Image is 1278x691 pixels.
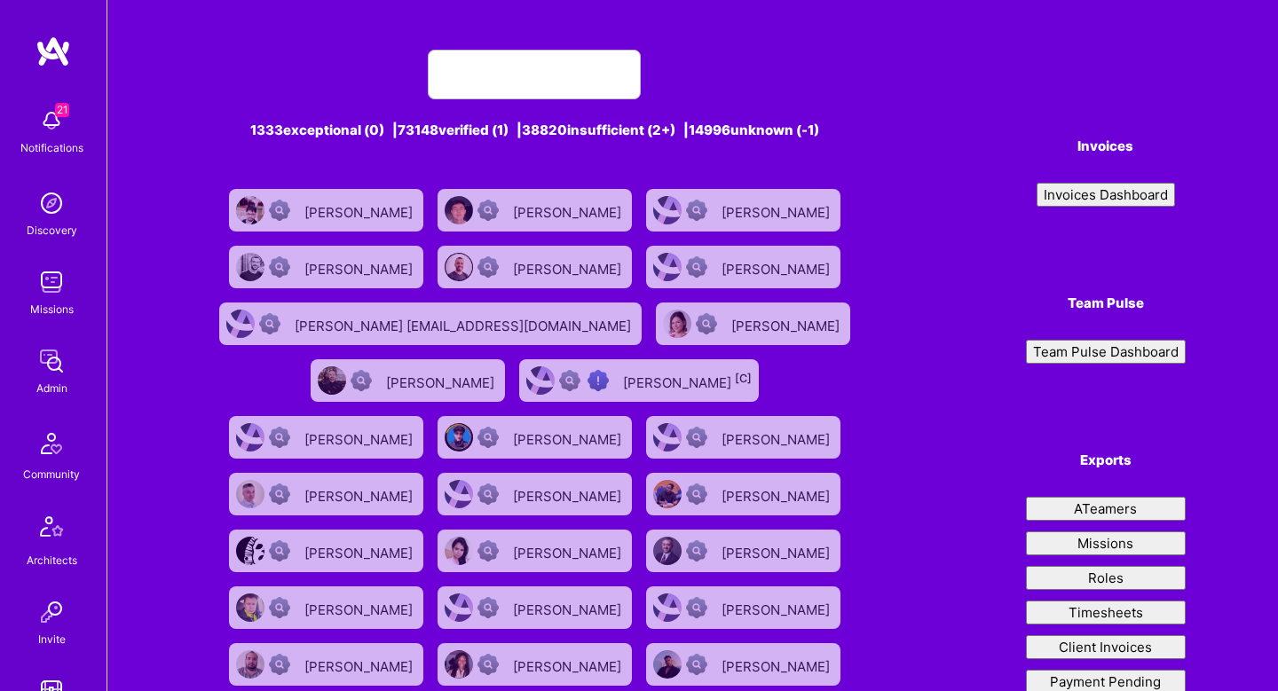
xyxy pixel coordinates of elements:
img: Not Scrubbed [686,483,707,505]
a: User AvatarNot Scrubbed[PERSON_NAME] [222,522,430,579]
div: Missions [30,300,74,318]
a: User AvatarNot Scrubbed[PERSON_NAME] [430,466,639,522]
div: [PERSON_NAME] [304,483,416,506]
div: [PERSON_NAME] [304,426,416,449]
a: User AvatarNot Scrubbed[PERSON_NAME] [430,522,639,579]
input: Search for an A-Teamer [442,52,627,98]
a: User AvatarNot Scrubbed[PERSON_NAME] [430,182,639,239]
img: Not Scrubbed [686,654,707,675]
img: bell [34,103,69,138]
a: User AvatarNot Scrubbed[PERSON_NAME] [430,239,639,295]
img: Not Scrubbed [477,256,499,278]
img: Not Scrubbed [477,483,499,505]
div: Admin [36,379,67,397]
img: Not fully vetted [559,370,580,391]
div: [PERSON_NAME] [722,596,833,619]
div: [PERSON_NAME] [304,199,416,222]
img: Not Scrubbed [696,313,717,334]
a: User AvatarNot Scrubbed[PERSON_NAME] [639,182,848,239]
div: [PERSON_NAME] [722,653,833,676]
img: User Avatar [445,196,473,224]
a: User AvatarNot Scrubbed[PERSON_NAME] [639,579,848,636]
img: Not Scrubbed [351,370,372,391]
div: [PERSON_NAME] [513,199,625,222]
img: User Avatar [653,423,682,452]
img: Not Scrubbed [269,427,290,448]
img: User Avatar [236,196,264,224]
div: [PERSON_NAME] [513,426,625,449]
img: User Avatar [236,480,264,508]
img: Not Scrubbed [686,597,707,618]
div: [PERSON_NAME] [304,596,416,619]
img: User Avatar [653,253,682,281]
img: User Avatar [445,650,473,679]
a: User AvatarNot Scrubbed[PERSON_NAME] [649,295,857,352]
button: ATeamers [1026,497,1186,521]
a: User AvatarNot Scrubbed[PERSON_NAME] [EMAIL_ADDRESS][DOMAIN_NAME] [212,295,649,352]
a: User AvatarNot Scrubbed[PERSON_NAME] [222,239,430,295]
img: Not Scrubbed [686,256,707,278]
img: User Avatar [445,480,473,508]
button: Team Pulse Dashboard [1026,340,1186,364]
img: User Avatar [236,423,264,452]
img: User Avatar [445,593,473,622]
img: Not Scrubbed [269,200,290,221]
div: [PERSON_NAME] [722,483,833,506]
div: [PERSON_NAME] [513,653,625,676]
div: [PERSON_NAME] [731,312,843,335]
img: Not Scrubbed [477,654,499,675]
a: User AvatarNot Scrubbed[PERSON_NAME] [639,466,848,522]
img: User Avatar [226,310,255,338]
div: [PERSON_NAME] [EMAIL_ADDRESS][DOMAIN_NAME] [295,312,635,335]
button: Timesheets [1026,601,1186,624]
div: [PERSON_NAME] [513,483,625,506]
div: Notifications [20,138,83,157]
img: User Avatar [653,196,682,224]
img: Not Scrubbed [269,483,290,505]
img: Community [30,422,73,465]
a: User AvatarNot Scrubbed[PERSON_NAME] [222,579,430,636]
img: User Avatar [236,537,264,565]
img: Not Scrubbed [269,597,290,618]
a: User AvatarNot Scrubbed[PERSON_NAME] [222,182,430,239]
img: User Avatar [526,366,555,395]
img: Not Scrubbed [477,597,499,618]
img: User Avatar [663,310,691,338]
img: Not Scrubbed [686,200,707,221]
div: Invite [38,630,66,648]
div: [PERSON_NAME] [386,369,498,392]
img: User Avatar [236,593,264,622]
h4: Invoices [1026,138,1186,154]
h4: Team Pulse [1026,295,1186,311]
a: User AvatarNot Scrubbed[PERSON_NAME] [222,409,430,466]
div: [PERSON_NAME] [722,199,833,222]
button: Missions [1026,531,1186,555]
a: User AvatarNot Scrubbed[PERSON_NAME] [430,579,639,636]
img: User Avatar [445,253,473,281]
div: [PERSON_NAME] [304,255,416,279]
div: [PERSON_NAME] [513,539,625,562]
img: Not Scrubbed [686,540,707,561]
img: Not Scrubbed [269,654,290,675]
img: User Avatar [653,593,682,622]
div: Architects [27,551,77,569]
a: User AvatarNot Scrubbed[PERSON_NAME] [639,522,848,579]
div: [PERSON_NAME] [722,426,833,449]
img: High Potential User [588,370,609,391]
a: Invoices Dashboard [1026,183,1186,207]
img: Not Scrubbed [259,313,280,334]
img: User Avatar [445,423,473,452]
img: logo [35,35,71,67]
div: Discovery [27,221,77,239]
a: User AvatarNot Scrubbed[PERSON_NAME] [639,409,848,466]
img: Architects [30,508,73,551]
button: Client Invoices [1026,635,1186,659]
img: User Avatar [236,650,264,679]
img: Not Scrubbed [477,427,499,448]
a: User AvatarNot Scrubbed[PERSON_NAME] [430,409,639,466]
img: Not Scrubbed [477,540,499,561]
a: User AvatarNot Scrubbed[PERSON_NAME] [222,466,430,522]
button: Roles [1026,566,1186,590]
sup: [C] [735,372,752,385]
